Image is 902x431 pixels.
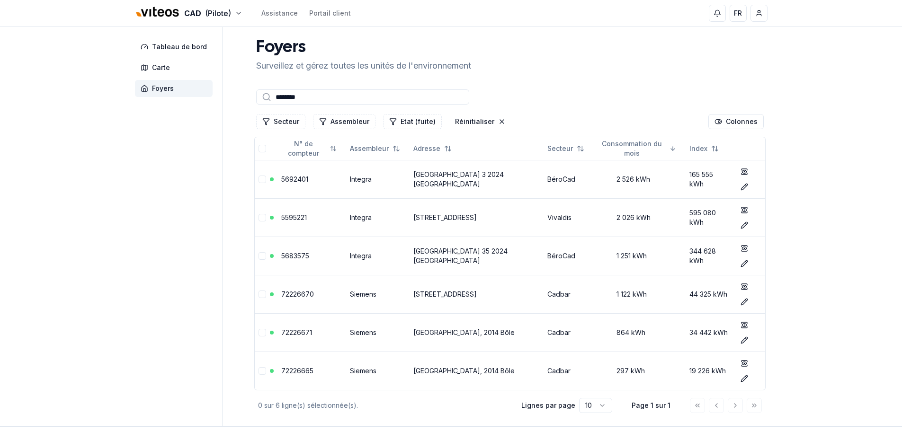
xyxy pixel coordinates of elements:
button: Sélectionner la ligne [259,252,266,260]
span: N° de compteur [281,139,326,158]
p: Lignes par page [521,401,575,410]
a: [GEOGRAPHIC_DATA], 2014 Bôle [413,367,515,375]
button: Réinitialiser les filtres [449,114,511,129]
div: 44 325 kWh [689,290,729,299]
td: BéroCad [544,237,594,275]
span: Secteur [547,144,573,153]
td: Integra [346,160,410,198]
a: [GEOGRAPHIC_DATA] 35 2024 [GEOGRAPHIC_DATA] [413,247,508,264]
a: 5683575 [281,252,309,260]
button: Filtrer les lignes [313,114,375,129]
div: 595 080 kWh [689,208,729,227]
td: BéroCad [544,160,594,198]
span: Carte [152,63,170,72]
span: FR [734,9,742,18]
div: 0 sur 6 ligne(s) sélectionnée(s). [258,401,506,410]
span: (Pilote) [205,8,231,19]
button: Filtrer les lignes [256,114,305,129]
div: 864 kWh [598,328,681,337]
a: [GEOGRAPHIC_DATA] 3 2024 [GEOGRAPHIC_DATA] [413,170,504,188]
a: Tableau de bord [135,38,216,55]
a: 5595221 [281,213,307,221]
button: Sélectionner la ligne [259,367,266,375]
button: Not sorted. Click to sort ascending. [684,141,724,156]
span: Assembleur [350,144,389,153]
td: Vivaldis [544,198,594,237]
button: Filtrer les lignes [383,114,442,129]
button: CAD(Pilote) [135,3,242,24]
button: Not sorted. Click to sort ascending. [542,141,590,156]
td: Cadbar [544,352,594,390]
div: 297 kWh [598,366,681,376]
td: Siemens [346,313,410,352]
div: Page 1 sur 1 [627,401,675,410]
a: 72226670 [281,290,314,298]
td: Siemens [346,352,410,390]
td: Cadbar [544,313,594,352]
button: Sélectionner la ligne [259,290,266,298]
button: Sorted descending. Click to sort ascending. [592,141,681,156]
div: 344 628 kWh [689,246,729,265]
span: Foyers [152,84,174,93]
a: Portail client [309,9,351,18]
span: Tableau de bord [152,42,207,52]
span: Consommation du mois [598,139,665,158]
a: [STREET_ADDRESS] [413,290,477,298]
div: 1 251 kWh [598,251,681,261]
div: 19 226 kWh [689,366,729,376]
button: Sélectionner la ligne [259,214,266,221]
td: Integra [346,198,410,237]
button: Not sorted. Click to sort ascending. [344,141,406,156]
button: Cocher les colonnes [708,114,764,129]
button: Tout sélectionner [259,145,266,152]
a: [STREET_ADDRESS] [413,213,477,221]
a: 72226665 [281,367,313,375]
button: Sélectionner la ligne [259,176,266,183]
h1: Foyers [256,38,471,57]
button: Sélectionner la ligne [259,329,266,336]
span: Adresse [413,144,440,153]
button: FR [730,5,747,22]
a: Foyers [135,80,216,97]
div: 165 555 kWh [689,170,729,189]
div: 2 526 kWh [598,175,681,184]
div: 34 442 kWh [689,328,729,337]
a: Carte [135,59,216,76]
button: Not sorted. Click to sort ascending. [408,141,457,156]
td: Siemens [346,275,410,313]
p: Surveillez et gérez toutes les unités de l'environnement [256,59,471,72]
div: 2 026 kWh [598,213,681,222]
td: Cadbar [544,275,594,313]
a: 5692401 [281,175,308,183]
span: Index [689,144,707,153]
div: 1 122 kWh [598,290,681,299]
button: Not sorted. Click to sort ascending. [276,141,342,156]
img: Viteos - CAD Logo [135,1,180,24]
a: [GEOGRAPHIC_DATA], 2014 Bôle [413,328,515,336]
td: Integra [346,237,410,275]
span: CAD [184,8,201,19]
a: 72226671 [281,328,312,336]
a: Assistance [261,9,298,18]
